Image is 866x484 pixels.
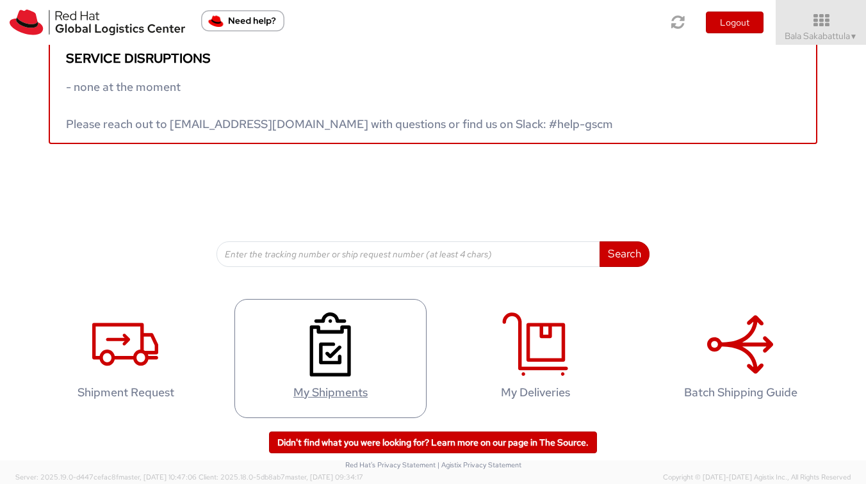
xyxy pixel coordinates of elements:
[234,299,427,419] a: My Shipments
[43,386,208,399] h4: Shipment Request
[600,241,649,267] button: Search
[66,51,800,65] h5: Service disruptions
[29,299,222,419] a: Shipment Request
[15,472,197,481] span: Server: 2025.19.0-d447cefac8f
[658,386,823,399] h4: Batch Shipping Guide
[285,472,363,481] span: master, [DATE] 09:34:17
[10,10,185,35] img: rh-logistics-00dfa346123c4ec078e1.svg
[785,30,858,42] span: Bala Sakabattula
[453,386,618,399] h4: My Deliveries
[345,460,436,469] a: Red Hat's Privacy Statement
[201,10,284,31] button: Need help?
[66,79,613,131] span: - none at the moment Please reach out to [EMAIL_ADDRESS][DOMAIN_NAME] with questions or find us o...
[706,12,764,33] button: Logout
[199,472,363,481] span: Client: 2025.18.0-5db8ab7
[644,299,837,419] a: Batch Shipping Guide
[248,386,413,399] h4: My Shipments
[439,299,632,419] a: My Deliveries
[663,472,851,483] span: Copyright © [DATE]-[DATE] Agistix Inc., All Rights Reserved
[437,460,521,469] a: | Agistix Privacy Statement
[850,31,858,42] span: ▼
[216,241,600,267] input: Enter the tracking number or ship request number (at least 4 chars)
[269,432,597,453] a: Didn't find what you were looking for? Learn more on our page in The Source.
[49,40,817,144] a: Service disruptions - none at the moment Please reach out to [EMAIL_ADDRESS][DOMAIN_NAME] with qu...
[118,472,197,481] span: master, [DATE] 10:47:06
